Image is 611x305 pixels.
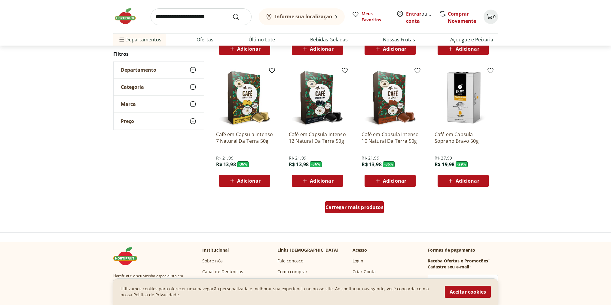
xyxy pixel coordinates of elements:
[325,205,383,210] span: Carregar mais produtos
[289,69,346,126] img: Café em Capsula Intenso 12 Natural Da Terra 50g
[202,258,223,264] a: Sobre nós
[249,36,275,43] a: Último Lote
[121,286,438,298] p: Utilizamos cookies para oferecer uma navegação personalizada e melhorar sua experiencia no nosso ...
[493,14,496,19] span: 0
[289,131,346,144] a: Café em Capsula Intenso 12 Natural Da Terra 50g
[216,69,273,126] img: Café em Capsula Intenso 7 Natural Da Terra 50g
[428,258,490,264] h3: Receba Ofertas e Promoções!
[456,178,479,183] span: Adicionar
[114,79,204,95] button: Categoria
[216,161,236,168] span: R$ 13,98
[292,175,343,187] button: Adicionar
[113,247,143,265] img: Hortifruti
[365,175,416,187] button: Adicionar
[113,7,143,25] img: Hortifruti
[289,161,309,168] span: R$ 13,98
[259,8,345,25] button: Informe sua localização
[365,43,416,55] button: Adicionar
[484,10,498,24] button: Carrinho
[121,67,156,73] span: Departamento
[362,11,389,23] span: Meus Favoritos
[216,155,234,161] span: R$ 21,99
[456,161,468,167] span: - 29 %
[197,36,213,43] a: Ofertas
[310,161,322,167] span: - 36 %
[310,46,333,51] span: Adicionar
[456,46,479,51] span: Adicionar
[202,269,243,275] a: Canal de Denúncias
[438,43,489,55] button: Adicionar
[448,10,476,24] a: Comprar Novamente
[383,161,395,167] span: - 36 %
[219,43,270,55] button: Adicionar
[237,178,261,183] span: Adicionar
[362,161,381,168] span: R$ 13,98
[114,96,204,112] button: Marca
[113,48,204,60] h2: Filtros
[114,113,204,130] button: Preço
[277,247,339,253] p: Links [DEMOGRAPHIC_DATA]
[362,69,419,126] img: Café em Capsula Intenso 10 Natural Da Terra 50g
[406,10,439,24] a: Criar conta
[435,161,454,168] span: R$ 19,98
[277,269,308,275] a: Como comprar
[118,32,161,47] span: Departamentos
[325,201,384,216] a: Carregar mais produtos
[428,247,498,253] p: Formas de pagamento
[275,13,332,20] b: Informe sua localização
[310,178,333,183] span: Adicionar
[237,161,249,167] span: - 36 %
[352,11,389,23] a: Meus Favoritos
[310,36,348,43] a: Bebidas Geladas
[445,286,491,298] button: Aceitar cookies
[121,84,144,90] span: Categoria
[362,131,419,144] a: Café em Capsula Intenso 10 Natural Da Terra 50g
[114,61,204,78] button: Departamento
[232,13,247,20] button: Submit Search
[406,10,421,17] a: Entrar
[202,247,229,253] p: Institucional
[362,155,379,161] span: R$ 21,99
[289,155,306,161] span: R$ 21,99
[406,10,433,25] span: ou
[216,131,273,144] a: Café em Capsula Intenso 7 Natural Da Terra 50g
[121,101,136,107] span: Marca
[428,264,471,270] h3: Cadastre seu e-mail:
[435,131,492,144] a: Café em Capsula Soprano Bravo 50g
[438,175,489,187] button: Adicionar
[151,8,252,25] input: search
[353,258,364,264] a: Login
[118,32,125,47] button: Menu
[219,175,270,187] button: Adicionar
[435,69,492,126] img: Café em Capsula Soprano Bravo 50g
[237,46,261,51] span: Adicionar
[450,36,493,43] a: Açougue e Peixaria
[277,258,304,264] a: Fale conosco
[383,178,406,183] span: Adicionar
[435,155,452,161] span: R$ 27,99
[383,36,415,43] a: Nossas Frutas
[353,269,376,275] a: Criar Conta
[383,46,406,51] span: Adicionar
[353,247,367,253] p: Acesso
[292,43,343,55] button: Adicionar
[121,118,134,124] span: Preço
